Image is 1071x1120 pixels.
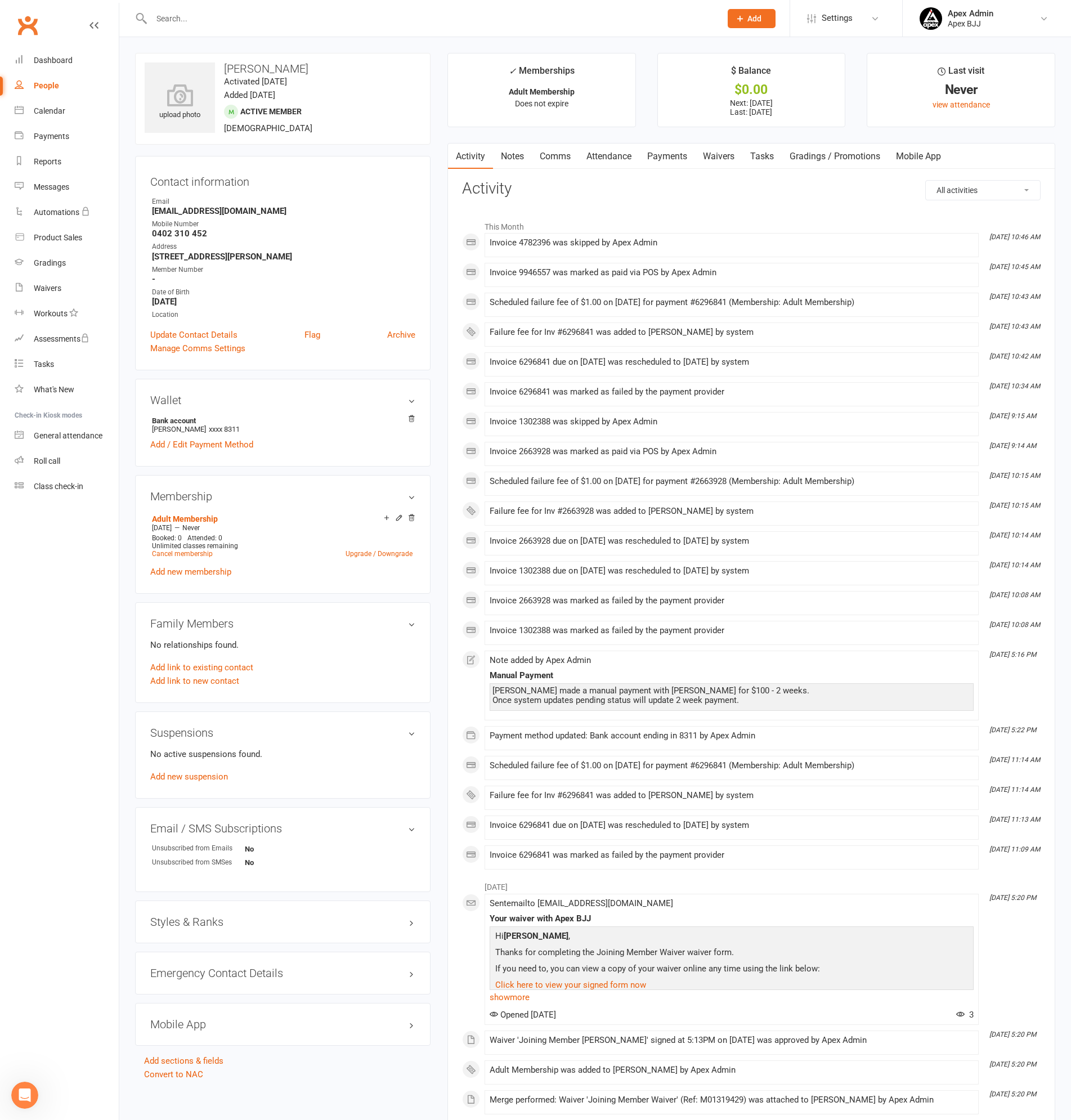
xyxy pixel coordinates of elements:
span: Attended: 0 [187,534,222,542]
div: Tasks [34,360,54,369]
div: how do i create a profile for a coach from a prospect [50,48,207,70]
a: Notes [493,144,532,169]
strong: [PERSON_NAME] [504,931,568,941]
div: Waivers [34,284,61,293]
button: go back [7,5,29,26]
i: [DATE] 5:16 PM [989,651,1036,658]
a: Update Contact Details [150,328,237,342]
a: Adult Membership [152,514,218,523]
span: Opened [DATE] [490,1010,556,1020]
a: Roll call [15,449,119,474]
strong: No [245,858,310,867]
strong: [STREET_ADDRESS][PERSON_NAME] [152,252,415,262]
i: [DATE] 5:20 PM [989,1090,1036,1098]
div: Invoice 2663928 due on [DATE] was rescheduled to [DATE] by system [490,536,974,546]
a: Automations [15,200,119,225]
a: Class kiosk mode [15,474,119,499]
i: [DATE] 11:13 AM [989,816,1040,823]
a: Tasks [15,352,119,377]
a: Messages [15,174,119,200]
textarea: Message… [10,345,216,364]
a: Add new suspension [150,772,228,782]
a: Activity [448,144,493,169]
h3: Emergency Contact Details [150,967,415,979]
i: [DATE] 10:45 AM [989,263,1040,271]
i: ✓ [509,66,516,77]
div: Automations [34,208,79,217]
strong: Adult Membership [509,87,575,96]
a: Tasks [742,144,782,169]
p: No relationships found. [150,638,415,652]
button: Gif picker [35,369,44,378]
span: Never [182,524,200,532]
div: Failure fee for Inv #6296841 was added to [PERSON_NAME] by system [490,791,974,800]
div: Never [877,84,1045,96]
div: Invoice 6296841 was marked as failed by the payment provider [490,387,974,397]
div: Waiver 'Joining Member [PERSON_NAME]' signed at 5:13PM on [DATE] was approved by Apex Admin [490,1036,974,1045]
h3: Contact information [150,171,415,188]
div: Apex Admin [948,8,993,19]
div: Address [152,241,415,252]
i: [DATE] 10:14 AM [989,531,1040,539]
div: You'll need to create the coach profile separately from the prospect profile. Here's how:Create t... [9,86,216,328]
div: Assessments [34,334,89,343]
b: Create the Coach User Profile: [18,132,153,141]
span: [DATE] [152,524,172,532]
li: This Month [462,215,1041,233]
div: Unsubscribed from SMSes [152,857,245,868]
a: Cancel membership [152,550,213,558]
b: Invite new user [45,162,114,171]
img: thumb_image1745496852.png [920,7,942,30]
div: $ Balance [731,64,771,84]
a: Comms [532,144,579,169]
a: Reports [15,149,119,174]
div: Adult Membership was added to [PERSON_NAME] by Apex Admin [490,1065,974,1075]
div: Apex BJJ [948,19,993,29]
a: Archive [387,328,415,342]
p: No active suspensions found. [150,747,415,761]
p: If you need to, you can view a copy of your waiver online any time using the link below: [492,962,971,978]
i: [DATE] 10:46 AM [989,233,1040,241]
a: Manage Comms Settings [150,342,245,355]
div: Class check-in [34,482,83,491]
div: Invoice 6296841 due on [DATE] was rescheduled to [DATE] by system [490,357,974,367]
div: Invoice 9946557 was marked as paid via POS by Apex Admin [490,268,974,277]
a: Mobile App [888,144,949,169]
li: Click [26,162,207,172]
li: Add their name and email address [26,175,207,186]
i: [DATE] 5:20 PM [989,1031,1036,1038]
h3: Activity [462,180,1041,198]
strong: 0402 310 452 [152,229,415,239]
li: Go to and select [26,149,207,159]
i: [DATE] 11:14 AM [989,786,1040,794]
a: show more [490,989,974,1005]
button: Send a message… [193,364,211,382]
a: Gradings / Promotions [782,144,888,169]
div: Merge performed: Waiver 'Joining Member Waiver' (Ref: M01319429) was attached to [PERSON_NAME] by... [490,1095,974,1105]
div: General attendance [34,431,102,440]
i: [DATE] 10:15 AM [989,501,1040,509]
div: Dashboard [34,56,73,65]
li: Check the checkbox to assign them to classes or sessions [26,188,207,209]
button: Emoji picker [17,369,26,378]
div: Did that answer your question? [18,336,142,347]
strong: Bank account [152,416,410,425]
span: Add [747,14,761,23]
div: Product Sales [34,233,82,242]
time: Activated [DATE] [224,77,287,87]
span: xxxx 8311 [209,425,240,433]
div: $0.00 [668,84,835,96]
div: [PERSON_NAME] made a manual payment with [PERSON_NAME] for $100 - 2 weeks. Once system updates pe... [492,686,971,705]
a: Payments [639,144,695,169]
a: Add new membership [150,567,231,577]
li: [PERSON_NAME] [150,415,415,435]
a: Flag [304,328,320,342]
i: [DATE] 5:22 PM [989,726,1036,734]
a: Calendar [15,98,119,124]
strong: No [245,845,310,853]
i: [DATE] 11:14 AM [989,756,1040,764]
div: Note added by Apex Admin [490,656,974,665]
b: Trainer [66,189,98,198]
i: [DATE] 5:20 PM [989,1060,1036,1068]
h3: Family Members [150,617,415,630]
